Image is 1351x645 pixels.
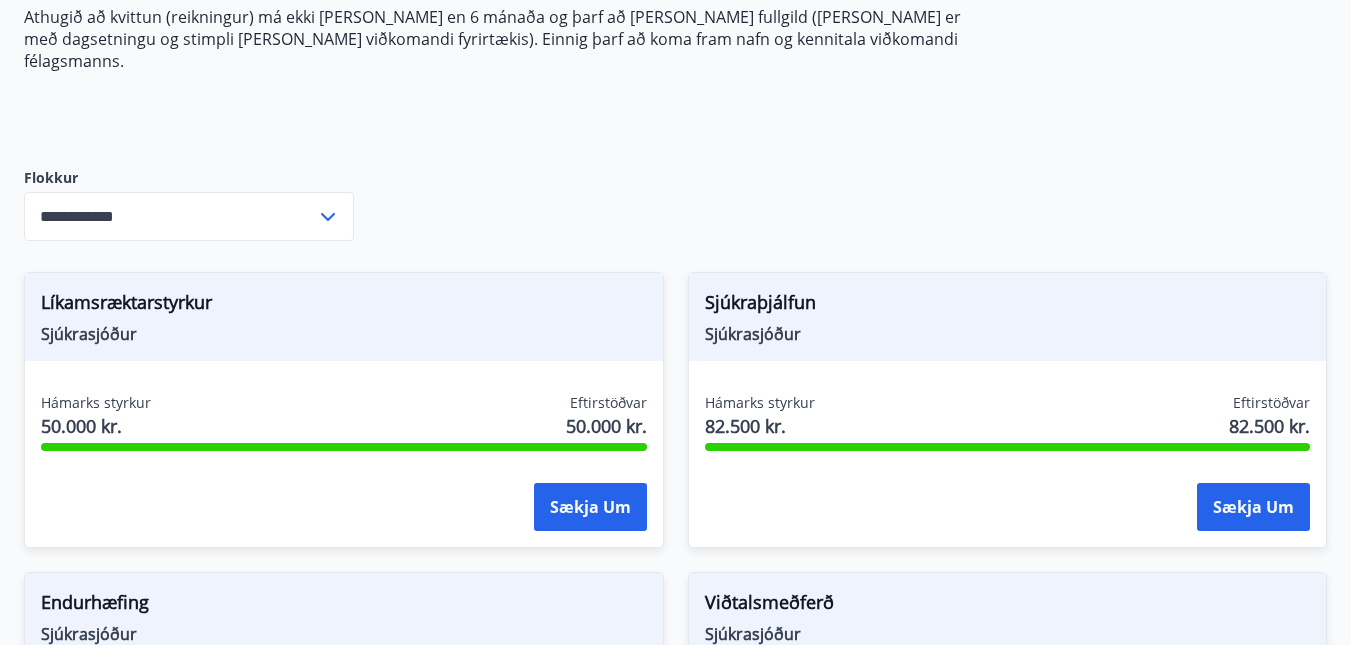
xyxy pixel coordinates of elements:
[24,168,354,188] label: Flokkur
[705,623,1311,645] span: Sjúkrasjóður
[1233,393,1310,413] span: Eftirstöðvar
[41,589,647,623] span: Endurhæfing
[705,589,1311,623] span: Viðtalsmeðferð
[705,393,815,413] span: Hámarks styrkur
[24,6,968,72] p: Athugið að kvittun (reikningur) má ekki [PERSON_NAME] en 6 mánaða og þarf að [PERSON_NAME] fullgi...
[41,623,647,645] span: Sjúkrasjóður
[705,289,1311,323] span: Sjúkraþjálfun
[566,413,647,439] span: 50.000 kr.
[705,413,815,439] span: 82.500 kr.
[1197,483,1310,531] button: Sækja um
[534,483,647,531] button: Sækja um
[705,323,1311,345] span: Sjúkrasjóður
[41,413,151,439] span: 50.000 kr.
[41,323,647,345] span: Sjúkrasjóður
[41,393,151,413] span: Hámarks styrkur
[41,289,647,323] span: Líkamsræktarstyrkur
[570,393,647,413] span: Eftirstöðvar
[1229,413,1310,439] span: 82.500 kr.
